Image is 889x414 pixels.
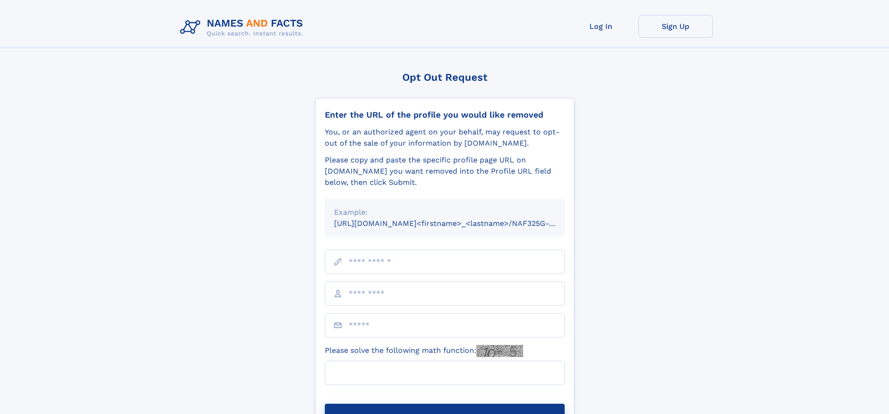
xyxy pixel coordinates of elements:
[564,15,638,38] a: Log In
[325,110,565,120] div: Enter the URL of the profile you would like removed
[334,219,582,228] small: [URL][DOMAIN_NAME]<firstname>_<lastname>/NAF325G-xxxxxxxx
[638,15,713,38] a: Sign Up
[334,207,555,218] div: Example:
[325,154,565,188] div: Please copy and paste the specific profile page URL on [DOMAIN_NAME] you want removed into the Pr...
[325,345,523,357] label: Please solve the following math function:
[176,15,311,40] img: Logo Names and Facts
[325,126,565,149] div: You, or an authorized agent on your behalf, may request to opt-out of the sale of your informatio...
[315,71,574,83] div: Opt Out Request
